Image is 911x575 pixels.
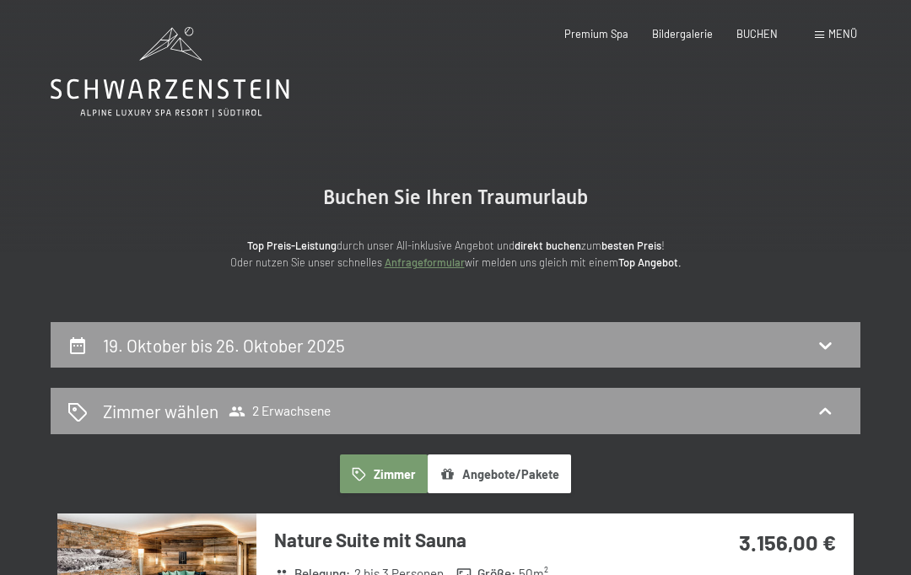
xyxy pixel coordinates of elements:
h2: Zimmer wählen [103,399,218,423]
p: durch unser All-inklusive Angebot und zum ! Oder nutzen Sie unser schnelles wir melden uns gleich... [118,237,793,271]
h3: Nature Suite mit Sauna [274,527,674,553]
strong: Top Preis-Leistung [247,239,337,252]
span: Buchen Sie Ihren Traumurlaub [323,185,588,209]
a: BUCHEN [736,27,778,40]
h2: 19. Oktober bis 26. Oktober 2025 [103,335,345,356]
span: 2 Erwachsene [229,403,331,420]
a: Premium Spa [564,27,628,40]
strong: 3.156,00 € [739,529,836,555]
a: Anfrageformular [385,255,465,269]
a: Bildergalerie [652,27,713,40]
strong: direkt buchen [515,239,581,252]
strong: Top Angebot. [618,255,682,269]
strong: besten Preis [601,239,661,252]
button: Zimmer [340,454,428,493]
span: Menü [828,27,857,40]
button: Angebote/Pakete [428,454,571,493]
